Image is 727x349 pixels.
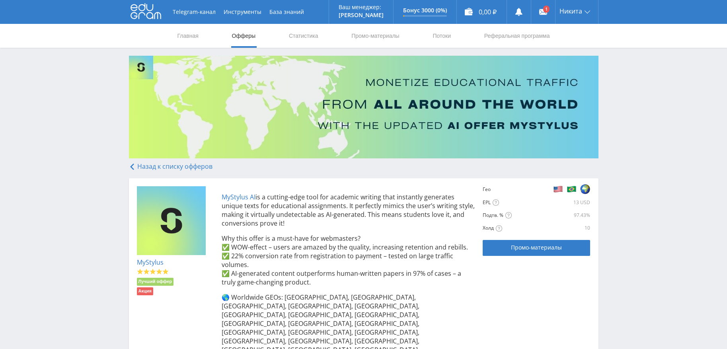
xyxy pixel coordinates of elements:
a: Промо-материалы [483,240,590,256]
p: Бонус 3000 (0%) [403,7,447,14]
img: b2e5cb7c326a8f2fba0c03a72091f869.png [553,184,563,194]
a: Офферы [231,24,257,48]
p: is a cutting-edge tool for academic writing that instantly generates unique texts for educational... [222,193,475,228]
p: Ваш менеджер: [339,4,384,10]
a: Статистика [288,24,319,48]
div: 13 USD [510,199,590,206]
a: Назад к списку офферов [129,162,212,171]
div: 97.43% [555,212,590,218]
img: 8ccb95d6cbc0ca5a259a7000f084d08e.png [580,184,590,194]
span: Промо-материалы [511,244,562,251]
p: [PERSON_NAME] [339,12,384,18]
li: Лучший оффер [137,278,174,286]
a: MyStylus AI [222,193,255,201]
span: Никита [559,8,582,14]
a: MyStylus [137,258,164,267]
a: Реферальная программа [483,24,551,48]
div: 10 [555,225,590,231]
a: Промо-материалы [351,24,400,48]
p: Why this offer is a must-have for webmasters? ✅ WOW-effect – users are amazed by the quality, inc... [222,234,475,287]
div: EPL [483,199,508,206]
a: Потоки [432,24,452,48]
div: Гео [483,186,508,193]
div: Подтв. % [483,212,554,219]
div: Холд [483,225,554,232]
img: e836bfbd110e4da5150580c9a99ecb16.png [137,186,206,255]
a: Главная [177,24,199,48]
img: Banner [129,56,598,158]
img: f6d4d8a03f8825964ffc357a2a065abb.png [567,184,577,194]
li: Акция [137,287,153,295]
